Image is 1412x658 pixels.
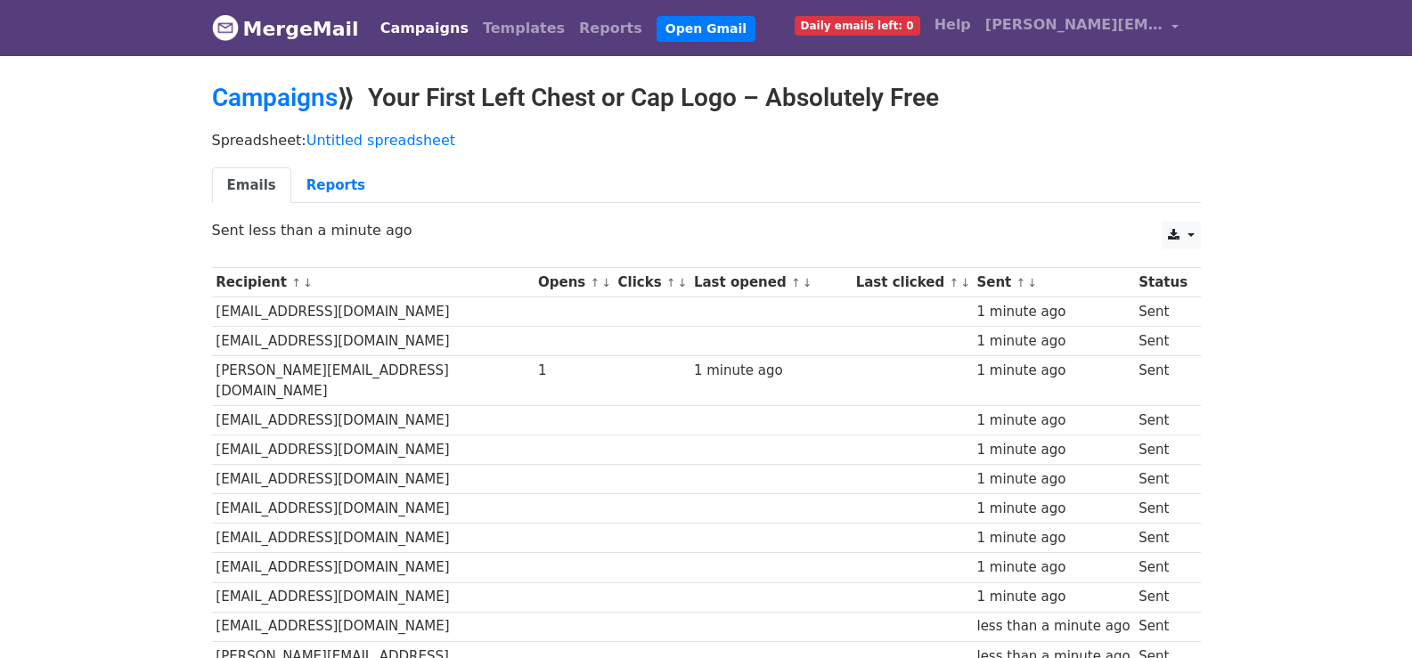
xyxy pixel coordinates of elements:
[949,276,959,289] a: ↑
[212,268,535,297] th: Recipient
[976,440,1130,460] div: 1 minute ago
[976,587,1130,607] div: 1 minute ago
[212,327,535,356] td: [EMAIL_ADDRESS][DOMAIN_NAME]
[978,7,1187,49] a: [PERSON_NAME][EMAIL_ADDRESS][DOMAIN_NAME]
[976,499,1130,519] div: 1 minute ago
[973,268,1135,297] th: Sent
[803,276,812,289] a: ↓
[1134,327,1191,356] td: Sent
[601,276,611,289] a: ↓
[212,83,338,112] a: Campaigns
[960,276,970,289] a: ↓
[657,16,755,42] a: Open Gmail
[303,276,313,289] a: ↓
[1134,494,1191,524] td: Sent
[212,297,535,327] td: [EMAIL_ADDRESS][DOMAIN_NAME]
[291,167,380,204] a: Reports
[212,494,535,524] td: [EMAIL_ADDRESS][DOMAIN_NAME]
[1134,268,1191,297] th: Status
[212,405,535,435] td: [EMAIL_ADDRESS][DOMAIN_NAME]
[666,276,676,289] a: ↑
[212,14,239,41] img: MergeMail logo
[212,131,1201,150] p: Spreadsheet:
[976,361,1130,381] div: 1 minute ago
[212,356,535,406] td: [PERSON_NAME][EMAIL_ADDRESS][DOMAIN_NAME]
[538,361,609,381] div: 1
[795,16,920,36] span: Daily emails left: 0
[976,528,1130,548] div: 1 minute ago
[976,557,1130,578] div: 1 minute ago
[1134,405,1191,435] td: Sent
[927,7,978,43] a: Help
[1134,435,1191,465] td: Sent
[694,361,847,381] div: 1 minute ago
[572,11,649,46] a: Reports
[1134,524,1191,553] td: Sent
[1134,612,1191,641] td: Sent
[306,132,455,149] a: Untitled spreadsheet
[212,465,535,494] td: [EMAIL_ADDRESS][DOMAIN_NAME]
[1134,465,1191,494] td: Sent
[852,268,973,297] th: Last clicked
[476,11,572,46] a: Templates
[976,469,1130,490] div: 1 minute ago
[212,612,535,641] td: [EMAIL_ADDRESS][DOMAIN_NAME]
[614,268,690,297] th: Clicks
[1134,356,1191,406] td: Sent
[534,268,614,297] th: Opens
[212,435,535,465] td: [EMAIL_ADDRESS][DOMAIN_NAME]
[212,524,535,553] td: [EMAIL_ADDRESS][DOMAIN_NAME]
[1134,297,1191,327] td: Sent
[291,276,301,289] a: ↑
[212,83,1201,113] h2: ⟫ Your First Left Chest or Cap Logo – Absolutely Free
[212,10,359,47] a: MergeMail
[590,276,600,289] a: ↑
[976,410,1130,431] div: 1 minute ago
[791,276,801,289] a: ↑
[1134,553,1191,582] td: Sent
[985,14,1163,36] span: [PERSON_NAME][EMAIL_ADDRESS][DOMAIN_NAME]
[1016,276,1026,289] a: ↑
[212,553,535,582] td: [EMAIL_ADDRESS][DOMAIN_NAME]
[976,331,1130,352] div: 1 minute ago
[976,616,1130,637] div: less than a minute ago
[212,167,291,204] a: Emails
[212,582,535,612] td: [EMAIL_ADDRESS][DOMAIN_NAME]
[976,302,1130,322] div: 1 minute ago
[678,276,688,289] a: ↓
[1134,582,1191,612] td: Sent
[212,221,1201,240] p: Sent less than a minute ago
[788,7,927,43] a: Daily emails left: 0
[690,268,852,297] th: Last opened
[373,11,476,46] a: Campaigns
[1027,276,1037,289] a: ↓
